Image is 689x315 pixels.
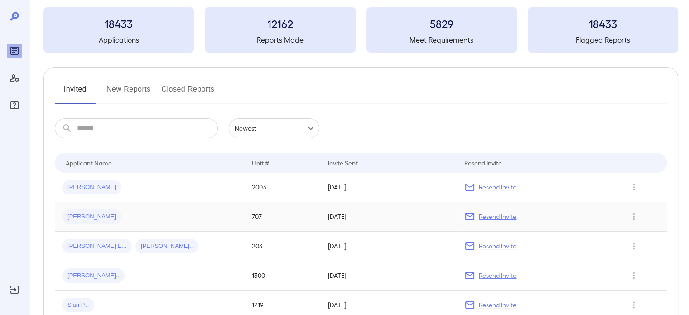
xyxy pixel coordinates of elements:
[245,202,321,232] td: 707
[66,157,112,168] div: Applicant Name
[528,16,678,31] h3: 18433
[7,71,22,85] div: Manage Users
[106,82,151,104] button: New Reports
[626,209,641,224] button: Row Actions
[135,242,198,251] span: [PERSON_NAME]..
[479,242,516,251] p: Resend Invite
[321,173,458,202] td: [DATE]
[479,212,516,221] p: Resend Invite
[626,180,641,194] button: Row Actions
[328,157,358,168] div: Invite Sent
[528,34,678,45] h5: Flagged Reports
[205,16,355,31] h3: 12162
[245,261,321,291] td: 1300
[626,239,641,253] button: Row Actions
[479,300,516,310] p: Resend Invite
[43,7,678,53] summary: 18433Applications12162Reports Made5829Meet Requirements18433Flagged Reports
[626,268,641,283] button: Row Actions
[43,16,194,31] h3: 18433
[252,157,269,168] div: Unit #
[62,183,121,192] span: [PERSON_NAME]
[43,34,194,45] h5: Applications
[321,261,458,291] td: [DATE]
[7,282,22,297] div: Log Out
[245,232,321,261] td: 203
[366,16,517,31] h3: 5829
[62,271,125,280] span: [PERSON_NAME]..
[479,183,516,192] p: Resend Invite
[205,34,355,45] h5: Reports Made
[162,82,215,104] button: Closed Reports
[321,202,458,232] td: [DATE]
[62,242,132,251] span: [PERSON_NAME] E...
[366,34,517,45] h5: Meet Requirements
[62,213,121,221] span: [PERSON_NAME]
[7,44,22,58] div: Reports
[62,301,94,310] span: Sian P...
[479,271,516,280] p: Resend Invite
[55,82,96,104] button: Invited
[626,298,641,312] button: Row Actions
[321,232,458,261] td: [DATE]
[229,118,319,138] div: Newest
[7,98,22,112] div: FAQ
[245,173,321,202] td: 2003
[464,157,502,168] div: Resend Invite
